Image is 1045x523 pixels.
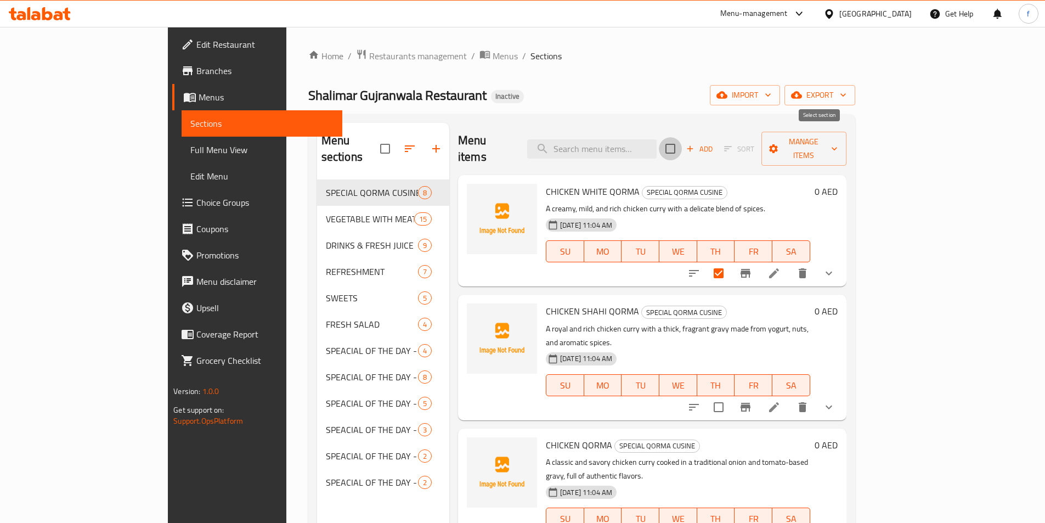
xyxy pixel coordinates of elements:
p: A royal and rich chicken curry with a thick, fragrant gravy made from yogurt, nuts, and aromatic ... [546,322,810,350]
a: Full Menu View [182,137,342,163]
a: Choice Groups [172,189,342,216]
button: Manage items [761,132,846,166]
span: Upsell [196,301,334,314]
span: Add [685,143,714,155]
a: Grocery Checklist [172,347,342,374]
span: SPEACIAL OF THE DAY - [DATE] [326,476,418,489]
span: Manage items [770,135,838,162]
img: CHICKEN QORMA [467,437,537,508]
a: Upsell [172,295,342,321]
div: [GEOGRAPHIC_DATA] [839,8,912,20]
span: FR [739,244,768,260]
span: SPECIAL QORMA CUSINE [642,306,726,319]
a: Edit menu item [767,401,781,414]
span: Get support on: [173,403,224,417]
div: SPEACIAL OF THE DAY - THURSDAY [326,476,418,489]
span: Edit Restaurant [196,38,334,51]
span: 15 [415,214,431,224]
span: Full Menu View [190,143,334,156]
span: TU [626,244,655,260]
span: 8 [419,372,431,383]
button: import [710,85,780,105]
a: Menus [172,84,342,110]
button: export [784,85,855,105]
span: Grocery Checklist [196,354,334,367]
span: DRINKS & FRESH JUICE [326,239,418,252]
div: SPEACIAL OF THE DAY - [DATE]4 [317,338,449,364]
h6: 0 AED [815,303,838,319]
div: items [418,265,432,278]
nav: Menu sections [317,175,449,500]
svg: Show Choices [822,267,835,280]
a: Edit Menu [182,163,342,189]
button: Branch-specific-item [732,260,759,286]
button: Add section [423,136,449,162]
span: Inactive [491,92,524,101]
span: Choice Groups [196,196,334,209]
span: Select to update [707,396,730,419]
div: Inactive [491,90,524,103]
div: items [418,344,432,357]
span: SWEETS [326,291,418,305]
span: SU [551,378,580,393]
span: WE [664,244,693,260]
div: DRINKS & FRESH JUICE9 [317,232,449,258]
span: [DATE] 11:04 AM [556,353,617,364]
button: Branch-specific-item [732,394,759,420]
span: Menu disclaimer [196,275,334,288]
span: import [719,88,771,102]
div: SPEACIAL OF THE DAY - [DATE]2 [317,443,449,469]
span: SPEACIAL OF THE DAY - [DATE] [326,423,418,436]
div: items [418,423,432,436]
img: CHICKEN SHAHI QORMA [467,303,537,374]
li: / [471,49,475,63]
span: TU [626,378,655,393]
span: 2 [419,451,431,462]
img: CHICKEN WHITE QORMA [467,184,537,254]
button: sort-choices [681,394,707,420]
span: CHICKEN QORMA [546,437,612,453]
span: CHICKEN WHITE QORMA [546,183,640,200]
button: delete [789,260,816,286]
div: SPEACIAL OF THE DAY - [DATE]3 [317,417,449,443]
span: Coverage Report [196,328,334,341]
span: Add item [682,140,717,158]
div: SPECIAL QORMA CUSINE [614,440,700,453]
div: SPEACIAL OF THE DAY - [DATE]2 [317,469,449,496]
span: Select section first [717,140,761,158]
div: SPEACIAL OF THE DAY - [DATE]8 [317,364,449,390]
button: FR [735,374,772,396]
span: 9 [419,240,431,251]
span: SA [777,244,806,260]
a: Support.OpsPlatform [173,414,243,428]
span: 4 [419,346,431,356]
nav: breadcrumb [308,49,855,63]
div: FRESH SALAD4 [317,311,449,338]
span: Menus [199,91,334,104]
button: sort-choices [681,260,707,286]
span: SPEACIAL OF THE DAY - [DATE] [326,344,418,357]
button: TU [622,240,659,262]
span: SPECIAL QORMA CUSINE [642,186,727,199]
button: TH [697,240,735,262]
svg: Show Choices [822,401,835,414]
span: SPEACIAL OF THE DAY - [DATE] [326,449,418,463]
span: VEGETABLE WITH MEAT [326,212,414,226]
span: MO [589,378,618,393]
span: FR [739,378,768,393]
input: search [527,139,657,159]
a: Branches [172,58,342,84]
div: SPEACIAL OF THE DAY - MONDAY [326,397,418,410]
p: A creamy, mild, and rich chicken curry with a delicate blend of spices. [546,202,810,216]
a: Edit Restaurant [172,31,342,58]
li: / [522,49,526,63]
span: SU [551,244,580,260]
span: TH [702,244,731,260]
div: SWEETS5 [317,285,449,311]
div: SPEACIAL OF THE DAY - TUESDAY [326,423,418,436]
span: Version: [173,384,200,398]
div: SPECIAL QORMA CUSINE8 [317,179,449,206]
div: SPEACIAL OF THE DAY - SATURDAY [326,344,418,357]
